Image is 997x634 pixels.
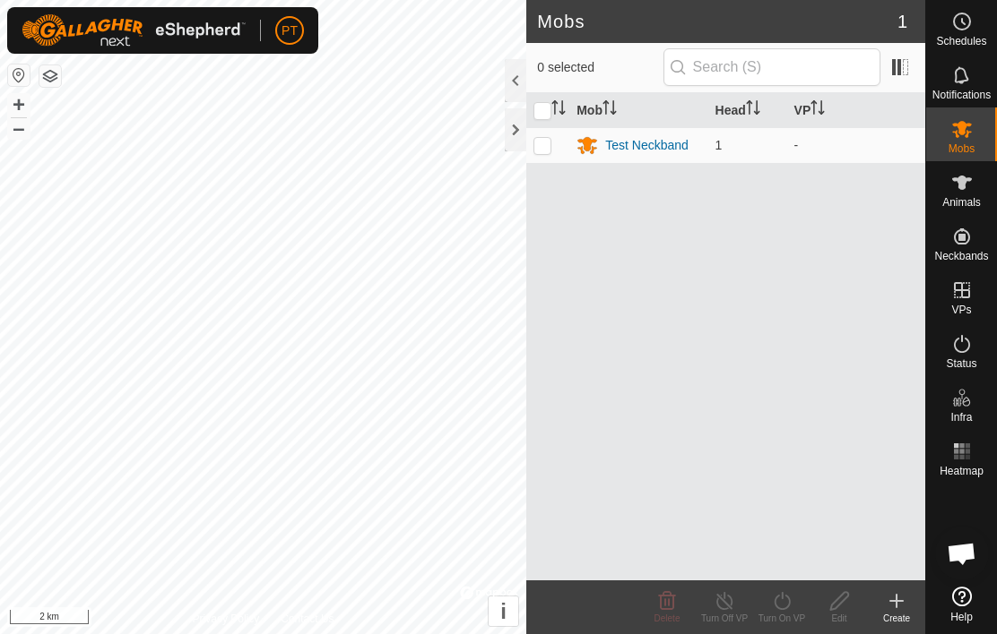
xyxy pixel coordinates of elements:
[537,58,663,77] span: 0 selected
[551,103,566,117] p-sorticon: Activate to sort
[926,579,997,630] a: Help
[8,117,30,139] button: –
[746,103,760,117] p-sorticon: Activate to sort
[39,65,61,87] button: Map Layers
[569,93,707,128] th: Mob
[708,93,787,128] th: Head
[950,612,973,622] span: Help
[696,612,753,625] div: Turn Off VP
[868,612,925,625] div: Create
[811,103,825,117] p-sorticon: Activate to sort
[605,136,689,155] div: Test Neckband
[282,21,298,40] span: PT
[935,527,989,580] div: Open chat
[940,466,984,476] span: Heatmap
[8,94,30,116] button: +
[500,599,507,623] span: i
[934,251,988,261] span: Neckbands
[932,90,991,100] span: Notifications
[950,412,972,423] span: Infra
[193,611,260,627] a: Privacy Policy
[537,11,897,32] h2: Mobs
[936,36,986,47] span: Schedules
[603,103,617,117] p-sorticon: Activate to sort
[22,14,246,47] img: Gallagher Logo
[655,613,681,623] span: Delete
[715,138,723,152] span: 1
[811,612,868,625] div: Edit
[942,197,981,208] span: Animals
[753,612,811,625] div: Turn On VP
[787,93,925,128] th: VP
[951,304,971,315] span: VPs
[787,127,925,163] td: -
[897,8,907,35] span: 1
[949,143,975,154] span: Mobs
[281,611,334,627] a: Contact Us
[663,48,880,86] input: Search (S)
[946,358,976,369] span: Status
[8,64,30,86] button: Reset Map
[489,596,518,626] button: i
